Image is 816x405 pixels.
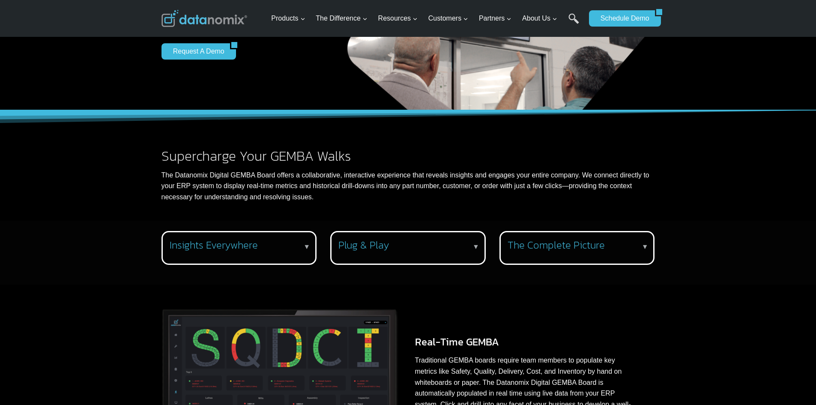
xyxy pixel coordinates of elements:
span: Products [271,13,305,24]
a: Search [568,13,579,33]
span: Last Name [193,0,220,8]
a: Request a Demo [161,43,230,60]
p: ▼ [472,241,479,252]
span: Customers [428,13,468,24]
h3: Insights Everywhere [170,239,305,252]
h3: The Complete Picture [508,239,643,252]
a: Terms [96,191,109,197]
nav: Primary Navigation [268,5,585,33]
span: About Us [522,13,557,24]
span: The Difference [316,13,368,24]
span: Phone number [193,36,231,43]
h3: Plug & Play [338,239,474,252]
img: Datanomix [161,10,247,27]
span: Partners [479,13,511,24]
p: ▼ [642,241,649,252]
p: ▼ [303,241,310,252]
a: Schedule Demo [589,10,655,27]
p: The Datanomix Digital GEMBA Board offers a collaborative, interactive experience that reveals ins... [161,170,655,203]
a: Privacy Policy [117,191,144,197]
span: Resources [378,13,418,24]
span: State/Region [193,106,226,114]
h2: Supercharge Your GEMBA Walks [161,149,655,163]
